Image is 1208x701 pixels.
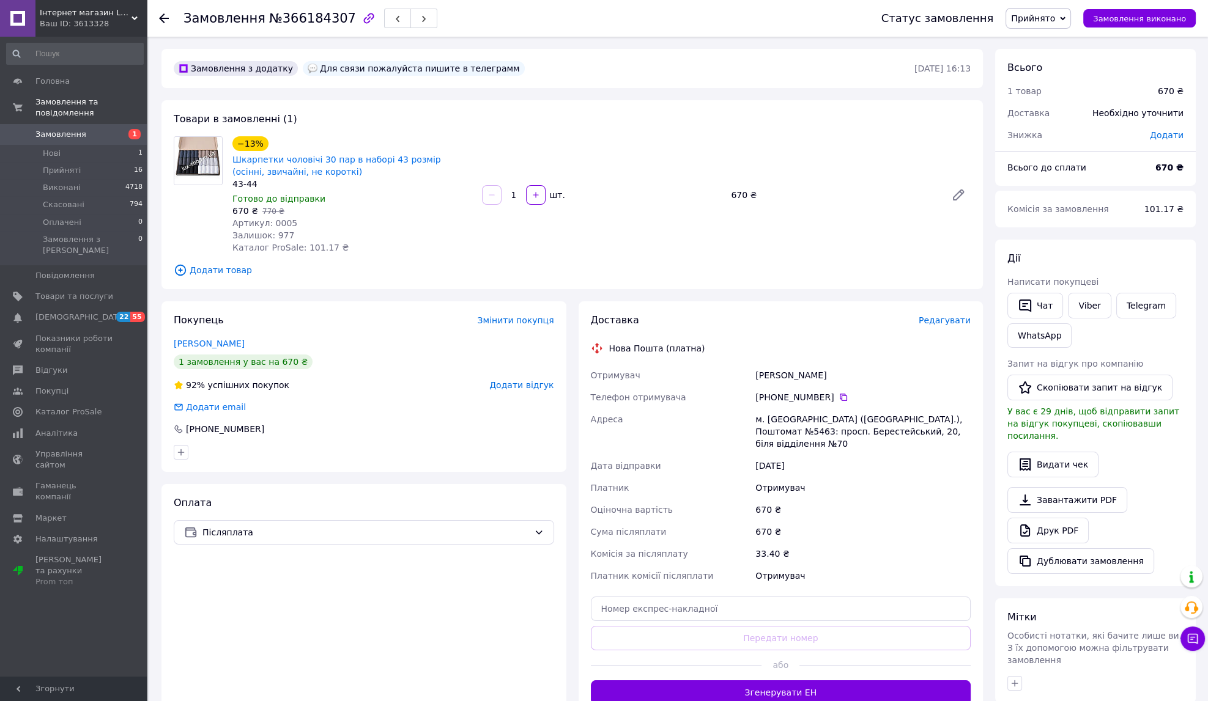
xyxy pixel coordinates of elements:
[232,206,258,216] span: 670 ₴
[43,165,81,176] span: Прийняті
[174,379,289,391] div: успішних покупок
[232,155,441,177] a: Шкарпетки чоловічі 30 пар в наборі 43 розмір (осінні, звичайні, не короткі)
[946,183,971,207] a: Редагувати
[1007,86,1042,96] span: 1 товар
[6,43,144,65] input: Пошук
[591,549,688,559] span: Комісія за післяплату
[478,315,554,325] span: Змінити покупця
[43,182,81,193] span: Виконані
[138,148,143,159] span: 1
[174,113,297,125] span: Товари в замовленні (1)
[232,218,297,228] span: Артикул: 0005
[1093,14,1186,23] span: Замовлення виконано
[174,263,971,277] span: Додати товар
[591,596,971,621] input: Номер експрес-накладної
[1150,130,1184,140] span: Додати
[753,364,973,386] div: [PERSON_NAME]
[591,527,667,537] span: Сума післяплати
[186,380,205,390] span: 92%
[174,339,245,348] a: [PERSON_NAME]
[35,97,147,119] span: Замовлення та повідомлення
[232,136,269,151] div: −13%
[174,497,212,508] span: Оплата
[35,449,113,471] span: Управління сайтом
[172,401,247,413] div: Додати email
[232,230,294,240] span: Залишок: 977
[232,178,472,190] div: 43-44
[1155,163,1184,172] b: 670 ₴
[753,408,973,455] div: м. [GEOGRAPHIC_DATA] ([GEOGRAPHIC_DATA].), Поштомат №5463: просп. Берестейський, 20, біля відділе...
[35,428,78,439] span: Аналітика
[1007,406,1179,441] span: У вас є 29 днів, щоб відправити запит на відгук покупцеві, скопіювавши посилання.
[174,354,313,369] div: 1 замовлення у вас на 670 ₴
[35,291,113,302] span: Товари та послуги
[308,64,317,73] img: :speech_balloon:
[35,333,113,355] span: Показники роботи компанії
[1007,204,1109,214] span: Комісія за замовлення
[1011,13,1055,23] span: Прийнято
[1007,62,1042,73] span: Всього
[591,505,673,515] span: Оціночна вартість
[35,365,67,376] span: Відгуки
[591,314,639,326] span: Доставка
[185,401,247,413] div: Додати email
[43,148,61,159] span: Нові
[1007,108,1050,118] span: Доставка
[591,392,686,402] span: Телефон отримувача
[232,243,349,252] span: Каталог ProSale: 101.17 ₴
[1007,518,1089,543] a: Друк PDF
[35,312,126,323] span: [DEMOGRAPHIC_DATA]
[185,423,265,435] div: [PHONE_NUMBER]
[1007,359,1143,369] span: Запит на відгук про компанію
[1007,323,1072,348] a: WhatsApp
[35,270,95,281] span: Повідомлення
[134,165,143,176] span: 16
[174,137,222,185] img: Шкарпетки чоловічі 30 пар в наборі 43 розмір (осінні, звичайні, не короткі)
[881,12,994,24] div: Статус замовлення
[1007,548,1154,574] button: Дублювати замовлення
[753,565,973,587] div: Отримувач
[1180,626,1205,651] button: Чат з покупцем
[591,370,640,380] span: Отримувач
[1007,163,1086,172] span: Всього до сплати
[138,234,143,256] span: 0
[591,483,629,493] span: Платник
[232,194,325,204] span: Готово до відправки
[1007,252,1020,264] span: Дії
[1007,130,1042,140] span: Знижка
[128,129,141,139] span: 1
[116,312,130,322] span: 22
[1144,204,1184,214] span: 101.17 ₴
[1085,100,1191,127] div: Необхідно уточнити
[125,182,143,193] span: 4718
[1007,375,1173,400] button: Скопіювати запит на відгук
[262,207,284,216] span: 770 ₴
[43,217,81,228] span: Оплачені
[35,554,113,588] span: [PERSON_NAME] та рахунки
[1007,293,1063,318] button: Чат
[35,534,98,545] span: Налаштування
[1116,293,1176,318] a: Telegram
[753,455,973,477] div: [DATE]
[591,414,623,424] span: Адреса
[753,499,973,521] div: 670 ₴
[726,186,941,204] div: 670 ₴
[591,461,661,471] span: Дата відправки
[547,189,566,201] div: шт.
[755,391,971,403] div: [PHONE_NUMBER]
[43,234,138,256] span: Замовлення з [PERSON_NAME]
[919,315,971,325] span: Редагувати
[591,571,714,581] span: Платник комісії післяплати
[1068,293,1111,318] a: Viber
[159,12,169,24] div: Повернутися назад
[35,406,102,417] span: Каталог ProSale
[40,18,147,29] div: Ваш ID: 3613328
[753,477,973,499] div: Отримувач
[269,11,356,26] span: №366184307
[489,380,554,390] span: Додати відгук
[35,480,113,502] span: Гаманець компанії
[914,64,971,73] time: [DATE] 16:13
[1083,9,1196,28] button: Замовлення виконано
[753,521,973,543] div: 670 ₴
[174,61,298,76] div: Замовлення з додатку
